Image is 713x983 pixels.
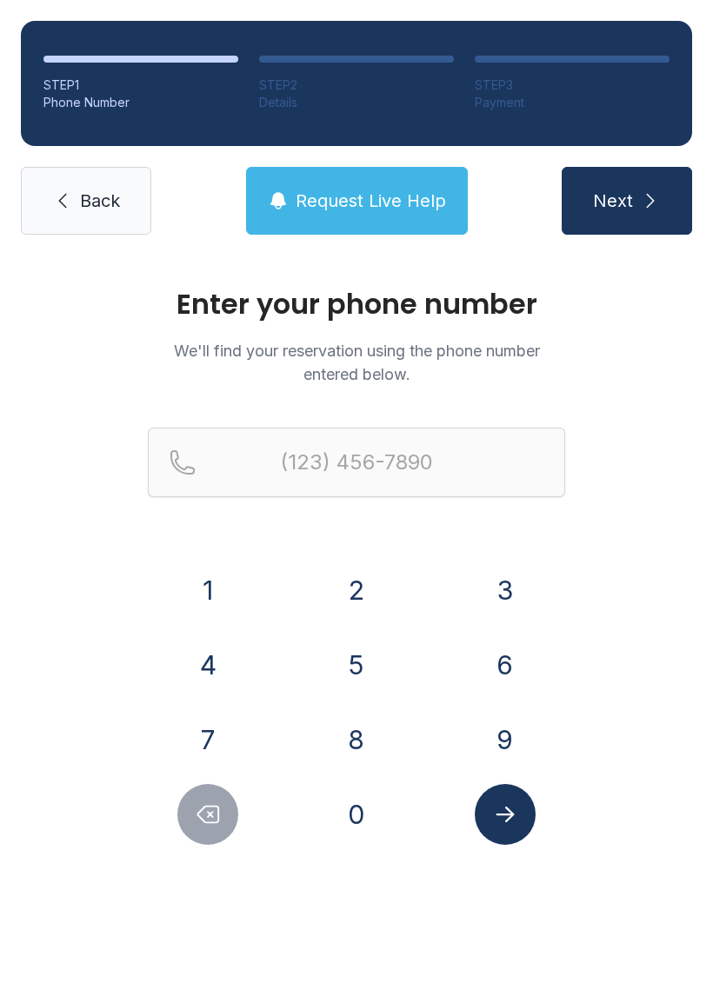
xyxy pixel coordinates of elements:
[148,290,565,318] h1: Enter your phone number
[43,94,238,111] div: Phone Number
[177,784,238,845] button: Delete number
[326,634,387,695] button: 5
[296,189,446,213] span: Request Live Help
[259,94,454,111] div: Details
[326,709,387,770] button: 8
[475,634,536,695] button: 6
[177,560,238,621] button: 1
[43,76,238,94] div: STEP 1
[177,634,238,695] button: 4
[259,76,454,94] div: STEP 2
[475,709,536,770] button: 9
[148,428,565,497] input: Reservation phone number
[475,560,536,621] button: 3
[593,189,633,213] span: Next
[326,560,387,621] button: 2
[475,94,670,111] div: Payment
[80,189,120,213] span: Back
[475,76,670,94] div: STEP 3
[148,339,565,386] p: We'll find your reservation using the phone number entered below.
[475,784,536,845] button: Submit lookup form
[326,784,387,845] button: 0
[177,709,238,770] button: 7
